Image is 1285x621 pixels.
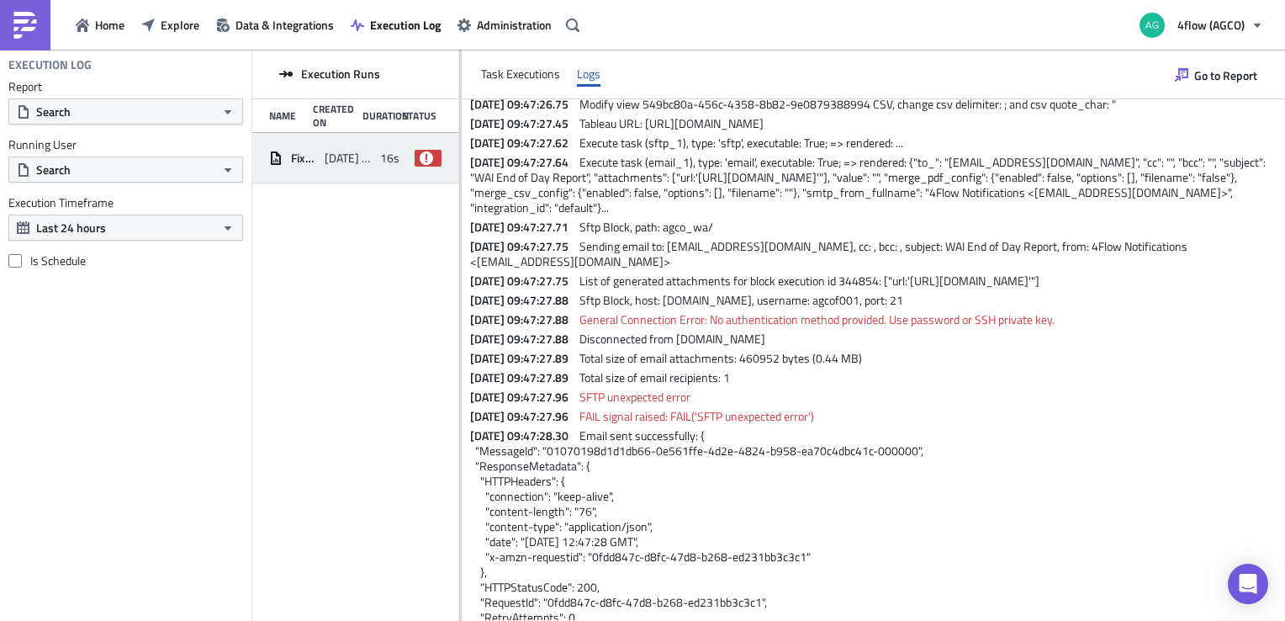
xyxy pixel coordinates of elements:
label: Running User [8,137,243,152]
span: [DATE] 09:47:27.64 [470,153,577,171]
span: Sftp Block, host: [DOMAIN_NAME], username: agcof001, port: 21 [579,291,903,309]
span: Sending email to: [EMAIL_ADDRESS][DOMAIN_NAME], cc: , bcc: , subject: WAI End of Day Report, from... [470,237,1190,270]
span: List of generated attachments for block execution id 344854: ["url:'[URL][DOMAIN_NAME]'"] [579,272,1039,289]
img: PushMetrics [12,12,39,39]
span: Execute task (sftp_1), type: 'sftp', executable: True; => rendered: ... [579,134,903,151]
span: [DATE] 09:47:27.71 [470,218,577,236]
span: [DATE] 09:47:27.89 [470,369,577,386]
button: Administration [449,12,560,38]
span: Fixed Version of End of day report [291,151,316,166]
span: Search [36,161,71,178]
button: Last 24 hours [8,215,243,241]
span: [DATE] 09:47:26.75 [470,95,577,113]
div: Created On [313,103,354,129]
span: General Connection Error: No authentication method provided. Use password or SSH private key. [579,310,1055,328]
span: Data & Integrations [235,16,334,34]
span: Execute task (email_1), type: 'email', executable: True; => rendered: {"to_": "[EMAIL_ADDRESS][DO... [470,153,1268,216]
span: [DATE] 09:47 [325,151,372,166]
span: Sftp Block, path: agco_wa/ [579,218,713,236]
button: Search [8,98,243,125]
span: Total size of email attachments: 460952 bytes (0.44 MB) [579,349,862,367]
span: Explore [161,16,199,34]
span: failed [420,151,433,165]
div: Status [402,109,433,122]
span: Disconnected from [DOMAIN_NAME] [579,330,765,348]
span: Last 24 hours [36,219,106,236]
span: Execution Log [370,16,441,34]
label: Execution Timeframe [8,195,243,210]
span: [DATE] 09:47:27.96 [470,407,577,425]
button: Explore [133,12,208,38]
span: [DATE] 09:47:27.75 [470,237,577,255]
span: Home [95,16,124,34]
span: [DATE] 09:47:27.96 [470,388,577,406]
button: Go to Report [1166,61,1266,88]
span: [DATE] 09:47:27.88 [470,291,577,309]
span: Execution Runs [301,66,380,82]
button: Home [67,12,133,38]
div: Name [269,109,304,122]
label: Report [8,79,243,94]
span: 4flow (AGCO) [1177,16,1245,34]
button: Search [8,157,243,183]
span: FAIL signal raised: FAIL('SFTP unexpected error') [579,407,814,425]
span: Total size of email recipients: 1 [579,369,730,386]
button: Execution Log [342,12,449,38]
span: Administration [477,16,552,34]
span: [DATE] 09:47:28.30 [470,427,577,444]
span: [DATE] 09:47:27.75 [470,272,577,289]
div: Open Intercom Messenger [1228,564,1268,604]
span: 16s [380,151,399,166]
h4: Execution Log [8,57,92,72]
span: Modify view 549bc80a-456c-4358-8b82-9e0879388994 CSV, change csv delimiter: ; and csv quote_char: " [579,95,1116,113]
span: Tableau URL: [URL][DOMAIN_NAME] [579,114,764,132]
span: [DATE] 09:47:27.88 [470,330,577,348]
span: [DATE] 09:47:27.45 [470,114,577,132]
button: 4flow (AGCO) [1129,7,1272,44]
img: Avatar [1138,11,1166,40]
div: Logs [577,61,600,87]
span: [DATE] 09:47:27.89 [470,349,577,367]
span: [DATE] 09:47:27.88 [470,310,577,328]
span: [DATE] 09:47:27.62 [470,134,577,151]
button: Data & Integrations [208,12,342,38]
span: Go to Report [1194,66,1257,84]
span: SFTP unexpected error [579,388,690,406]
div: Duration [362,109,394,122]
label: Is Schedule [8,253,243,268]
div: Task Executions [481,61,560,87]
span: Search [36,103,71,120]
